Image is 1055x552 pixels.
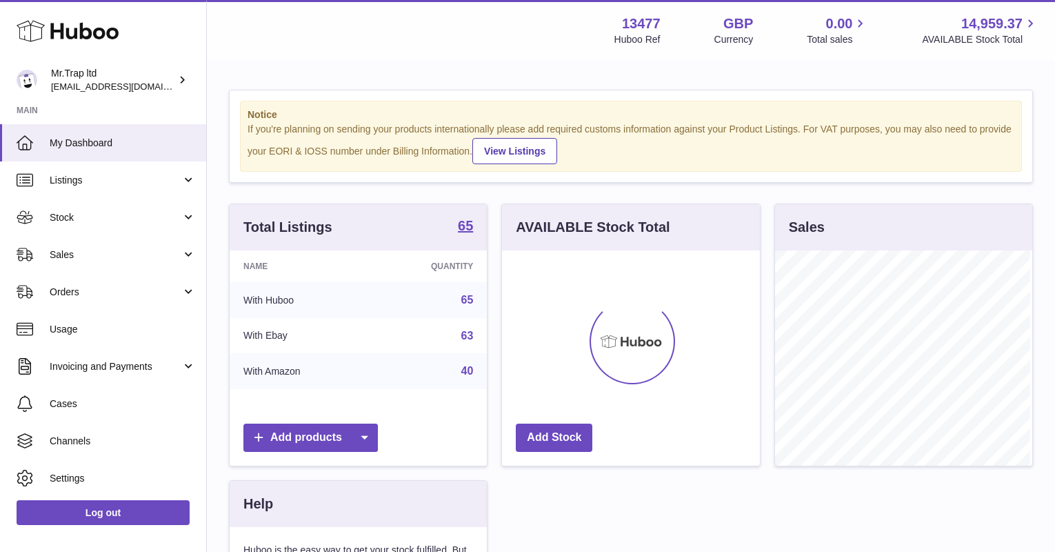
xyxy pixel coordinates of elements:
[230,282,370,318] td: With Huboo
[458,219,473,233] strong: 65
[614,33,661,46] div: Huboo Ref
[248,108,1014,121] strong: Notice
[248,123,1014,164] div: If you're planning on sending your products internationally please add required customs informati...
[51,81,203,92] span: [EMAIL_ADDRESS][DOMAIN_NAME]
[723,14,753,33] strong: GBP
[230,318,370,354] td: With Ebay
[50,248,181,262] span: Sales
[17,70,37,90] img: office@grabacz.eu
[243,218,332,237] h3: Total Listings
[51,67,175,93] div: Mr.Trap ltd
[50,360,181,373] span: Invoicing and Payments
[458,219,473,235] a: 65
[622,14,661,33] strong: 13477
[17,500,190,525] a: Log out
[461,330,474,342] a: 63
[50,397,196,411] span: Cases
[50,211,181,224] span: Stock
[472,138,557,164] a: View Listings
[516,218,670,237] h3: AVAILABLE Stock Total
[789,218,825,237] h3: Sales
[50,286,181,299] span: Orders
[50,174,181,187] span: Listings
[714,33,754,46] div: Currency
[807,33,868,46] span: Total sales
[50,323,196,336] span: Usage
[50,137,196,150] span: My Dashboard
[922,14,1038,46] a: 14,959.37 AVAILABLE Stock Total
[461,294,474,306] a: 65
[230,250,370,282] th: Name
[50,435,196,448] span: Channels
[516,424,592,452] a: Add Stock
[961,14,1023,33] span: 14,959.37
[243,424,378,452] a: Add products
[50,472,196,485] span: Settings
[370,250,487,282] th: Quantity
[461,365,474,377] a: 40
[230,353,370,389] td: With Amazon
[826,14,853,33] span: 0.00
[922,33,1038,46] span: AVAILABLE Stock Total
[807,14,868,46] a: 0.00 Total sales
[243,495,273,513] h3: Help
